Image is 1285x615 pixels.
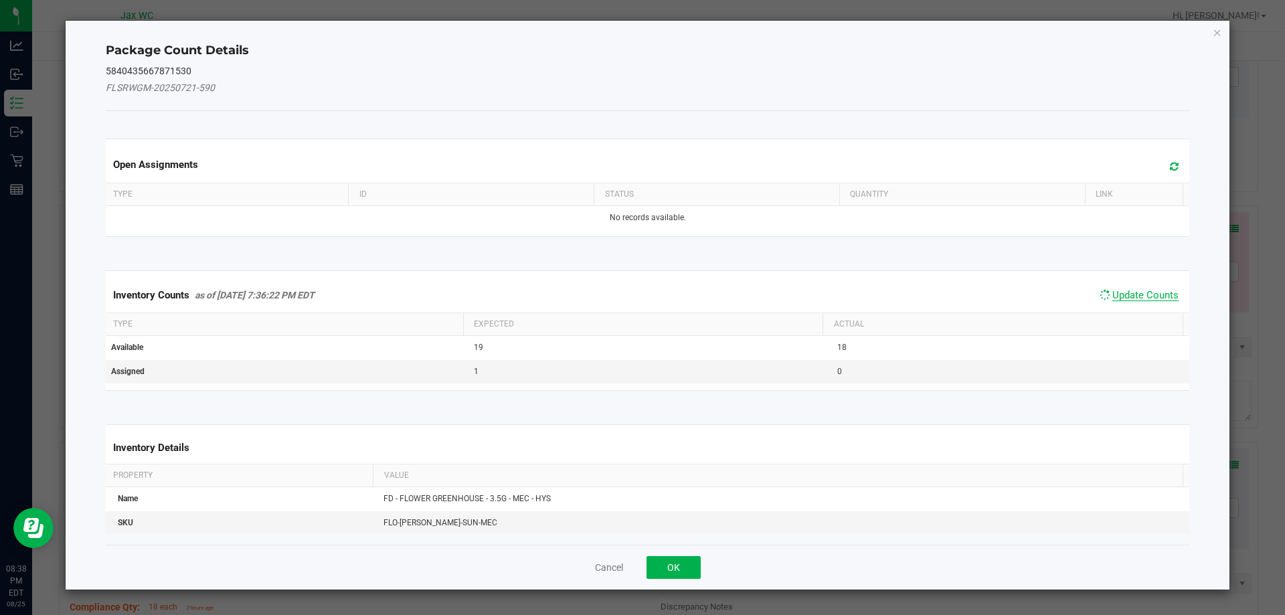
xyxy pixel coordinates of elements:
[195,290,315,300] span: as of [DATE] 7:36:22 PM EDT
[111,343,143,352] span: Available
[474,343,483,352] span: 19
[111,367,145,376] span: Assigned
[113,159,198,171] span: Open Assignments
[647,556,701,579] button: OK
[605,189,634,199] span: Status
[1096,189,1113,199] span: Link
[106,66,1190,76] h5: 5840435667871530
[113,470,153,480] span: Property
[837,343,847,352] span: 18
[118,494,138,503] span: Name
[474,367,479,376] span: 1
[106,42,1190,60] h4: Package Count Details
[834,319,864,329] span: Actual
[118,518,133,527] span: SKU
[106,83,1190,93] h5: FLSRWGM-20250721-590
[384,470,409,480] span: Value
[113,442,189,454] span: Inventory Details
[595,561,623,574] button: Cancel
[103,206,1193,230] td: No records available.
[1112,289,1179,301] span: Update Counts
[383,518,497,527] span: FLO-[PERSON_NAME]-SUN-MEC
[113,189,133,199] span: Type
[474,319,514,329] span: Expected
[837,367,842,376] span: 0
[113,289,189,301] span: Inventory Counts
[13,508,54,548] iframe: Resource center
[383,494,551,503] span: FD - FLOWER GREENHOUSE - 3.5G - MEC - HYS
[1213,24,1222,40] button: Close
[359,189,367,199] span: ID
[113,319,133,329] span: Type
[850,189,888,199] span: Quantity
